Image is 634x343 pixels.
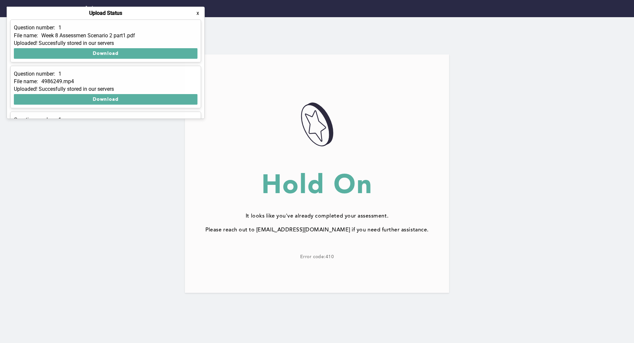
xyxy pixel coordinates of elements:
p: 4986249.mp4 [41,79,74,85]
button: Show Uploads [7,7,65,17]
p: Question number: [14,71,55,77]
div: It looks like you've already completed your assessment. [185,213,449,219]
p: Question number: [14,25,55,31]
img: tenant-logo-c1.png [69,6,121,11]
p: 1 [58,25,61,31]
p: File name: [14,79,38,85]
p: 1 [58,117,61,123]
div: Uploaded! Succesfully stored in our servers [14,86,197,92]
button: x [194,10,201,17]
div: Uploaded! Succesfully stored in our servers [14,40,197,46]
p: File name: [14,33,38,39]
p: Question number: [14,117,55,123]
button: Download [14,48,197,59]
h4: Upload Status [89,10,122,16]
p: 1 [58,71,61,77]
div: Please reach out to [EMAIL_ADDRESS][DOMAIN_NAME] if you need further assistance. [185,227,449,233]
button: Download [14,94,197,105]
div: Error code: 410 [300,255,334,260]
p: Week 8 Assessmen Scenario 2 part1.pdf [41,33,135,39]
div: Hold On [185,171,449,197]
